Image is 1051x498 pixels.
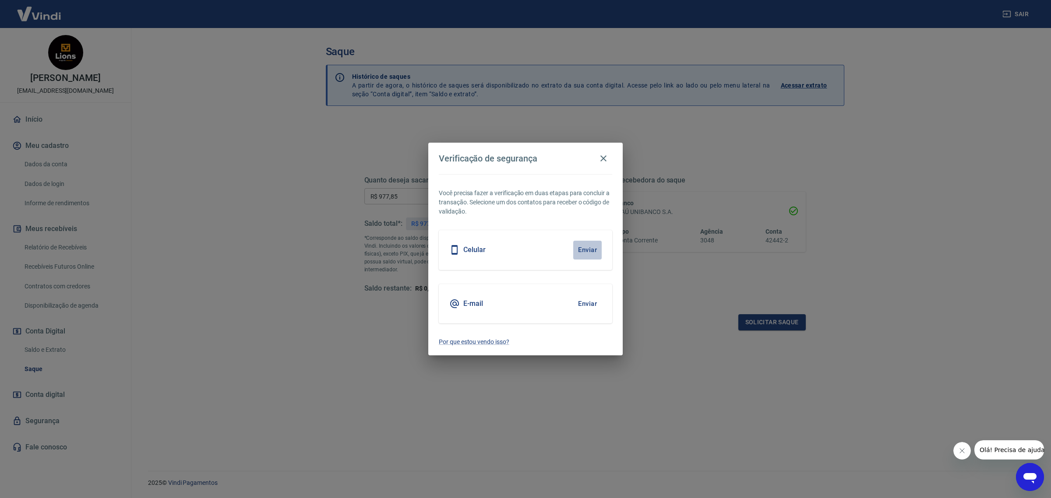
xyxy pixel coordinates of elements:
[573,295,602,313] button: Enviar
[573,241,602,259] button: Enviar
[5,6,74,13] span: Olá! Precisa de ajuda?
[953,442,971,459] iframe: Fechar mensagem
[439,189,612,216] p: Você precisa fazer a verificação em duas etapas para concluir a transação. Selecione um dos conta...
[1016,463,1044,491] iframe: Botão para abrir a janela de mensagens
[439,153,537,164] h4: Verificação de segurança
[463,245,486,254] h5: Celular
[439,337,612,347] a: Por que estou vendo isso?
[463,299,483,308] h5: E-mail
[974,440,1044,459] iframe: Mensagem da empresa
